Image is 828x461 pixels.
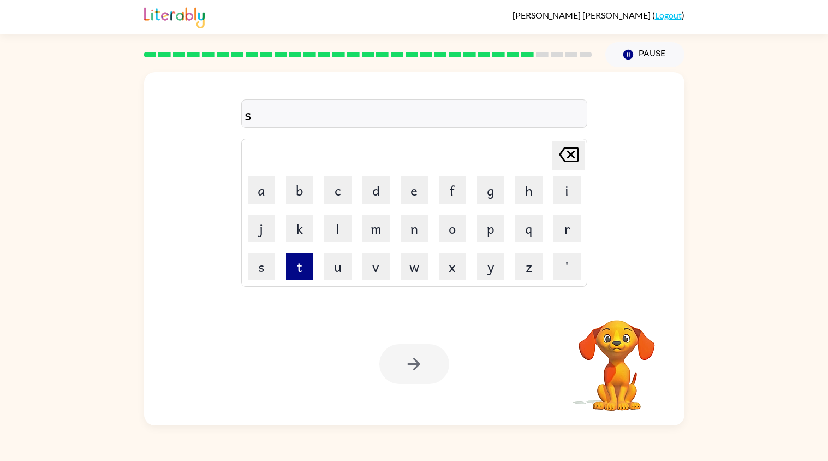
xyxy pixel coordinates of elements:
[477,215,504,242] button: p
[324,215,352,242] button: l
[401,176,428,204] button: e
[439,253,466,280] button: x
[477,253,504,280] button: y
[144,4,205,28] img: Literably
[439,176,466,204] button: f
[515,215,543,242] button: q
[286,253,313,280] button: t
[401,253,428,280] button: w
[362,253,390,280] button: v
[286,215,313,242] button: k
[553,176,581,204] button: i
[286,176,313,204] button: b
[553,215,581,242] button: r
[655,10,682,20] a: Logout
[515,176,543,204] button: h
[245,103,584,126] div: s
[362,176,390,204] button: d
[401,215,428,242] button: n
[248,253,275,280] button: s
[477,176,504,204] button: g
[513,10,652,20] span: [PERSON_NAME] [PERSON_NAME]
[553,253,581,280] button: '
[248,176,275,204] button: a
[324,253,352,280] button: u
[605,42,684,67] button: Pause
[513,10,684,20] div: ( )
[439,215,466,242] button: o
[362,215,390,242] button: m
[515,253,543,280] button: z
[324,176,352,204] button: c
[562,303,671,412] video: Your browser must support playing .mp4 files to use Literably. Please try using another browser.
[248,215,275,242] button: j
